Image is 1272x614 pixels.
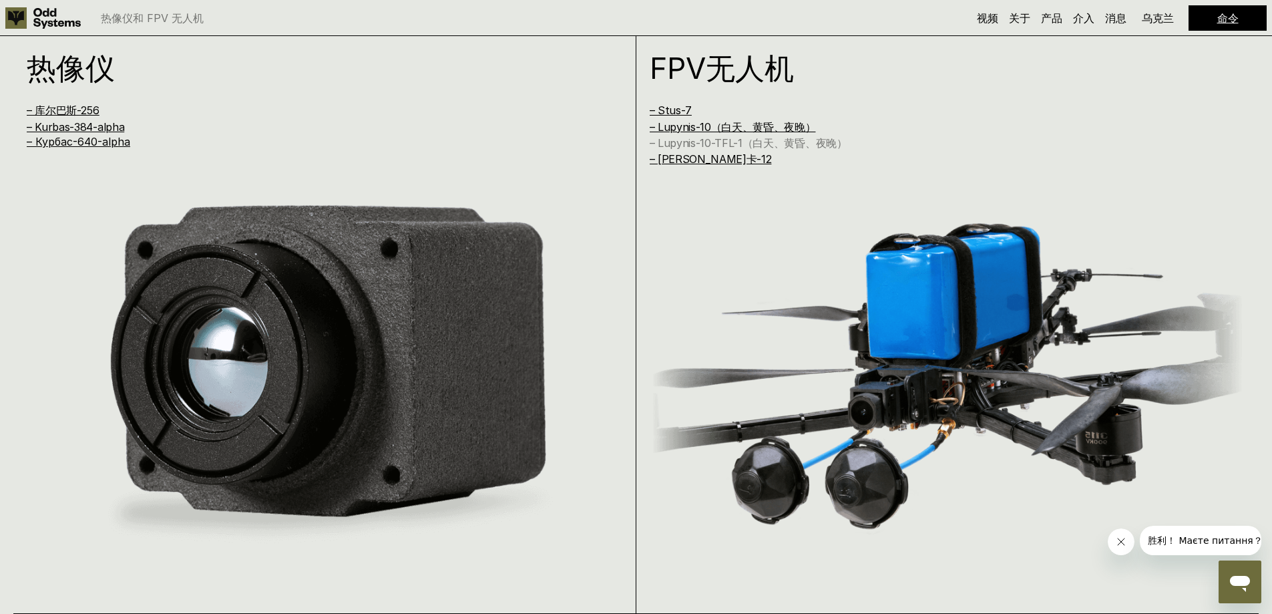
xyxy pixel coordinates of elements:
[650,104,692,117] a: – Stus-7
[1142,11,1174,25] font: 乌克兰
[1219,561,1261,603] iframe: 启动消息传送窗口的按钮
[27,120,124,134] a: – Kurbas-384-alpha
[1073,11,1094,25] a: 介入
[1009,11,1030,25] a: 关于
[1041,11,1062,25] a: 产品
[1140,526,1261,555] iframe: 来自公司的消息
[650,152,772,166] a: – [PERSON_NAME]卡-12
[1105,11,1126,25] a: 消息
[977,11,998,25] a: 视频
[650,120,816,134] a: – Lupynis-10（白天、黄昏、夜晚）
[27,104,99,117] a: – 库尔巴斯-256
[650,136,847,150] a: – Lupynis-10-TFL-1（白天、黄昏、夜晚）
[1217,11,1239,25] a: 命令
[8,9,123,20] font: 胜利！ Маєте питання？
[27,50,115,86] font: 热像仪
[1108,528,1134,555] iframe: 关闭消息
[101,11,204,25] font: 热像仪和 FPV 无人机
[650,50,794,86] font: FPV无人机
[27,135,130,148] a: – Курбас-640-alpha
